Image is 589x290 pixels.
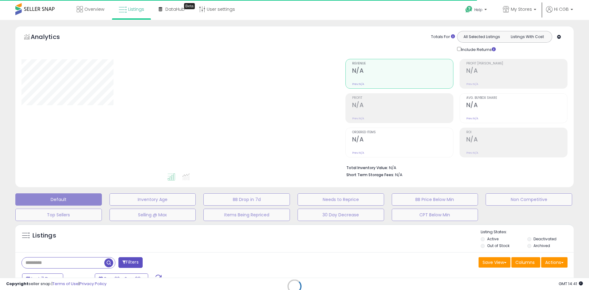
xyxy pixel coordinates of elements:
button: BB Drop in 7d [203,193,290,206]
small: Prev: N/A [466,82,478,86]
b: Total Inventory Value: [346,165,388,170]
span: My Stores [511,6,532,12]
small: Prev: N/A [466,151,478,155]
i: Get Help [465,6,473,13]
div: Totals For [431,34,455,40]
button: Non Competitive [486,193,572,206]
small: Prev: N/A [466,117,478,120]
h2: N/A [466,102,567,110]
div: Tooltip anchor [184,3,195,9]
li: N/A [346,164,563,171]
small: Prev: N/A [352,151,364,155]
h2: N/A [352,67,453,75]
span: Revenue [352,62,453,65]
button: BB Price Below Min [392,193,478,206]
span: ROI [466,131,567,134]
small: Prev: N/A [352,117,364,120]
button: Top Sellers [15,209,102,221]
span: Listings [128,6,144,12]
button: 30 Day Decrease [298,209,384,221]
div: Include Returns [452,46,503,53]
span: N/A [395,172,402,178]
button: Inventory Age [110,193,196,206]
button: Default [15,193,102,206]
button: Listings With Cost [504,33,550,41]
a: Hi CGB [546,6,573,20]
h2: N/A [466,67,567,75]
b: Short Term Storage Fees: [346,172,394,177]
button: CPT Below Min [392,209,478,221]
span: Avg. Buybox Share [466,96,567,100]
button: Selling @ Max [110,209,196,221]
span: Profit [352,96,453,100]
h2: N/A [466,136,567,144]
h2: N/A [352,136,453,144]
h2: N/A [352,102,453,110]
strong: Copyright [6,281,29,287]
button: Needs to Reprice [298,193,384,206]
small: Prev: N/A [352,82,364,86]
a: Help [460,1,493,20]
span: Overview [84,6,104,12]
button: Items Being Repriced [203,209,290,221]
h5: Analytics [31,33,72,43]
span: Help [474,7,483,12]
span: Hi CGB [554,6,569,12]
span: Ordered Items [352,131,453,134]
button: All Selected Listings [459,33,505,41]
div: seller snap | | [6,281,106,287]
span: Profit [PERSON_NAME] [466,62,567,65]
span: DataHub [165,6,185,12]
